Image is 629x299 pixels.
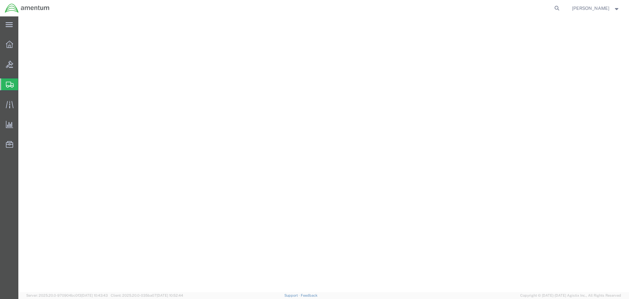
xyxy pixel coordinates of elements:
[157,293,183,297] span: [DATE] 10:52:44
[284,293,301,297] a: Support
[301,293,317,297] a: Feedback
[5,3,50,13] img: logo
[572,5,609,12] span: David Manner
[26,293,108,297] span: Server: 2025.20.0-970904bc0f3
[18,16,629,292] iframe: FS Legacy Container
[81,293,108,297] span: [DATE] 10:43:43
[520,293,621,298] span: Copyright © [DATE]-[DATE] Agistix Inc., All Rights Reserved
[572,4,620,12] button: [PERSON_NAME]
[111,293,183,297] span: Client: 2025.20.0-035ba07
